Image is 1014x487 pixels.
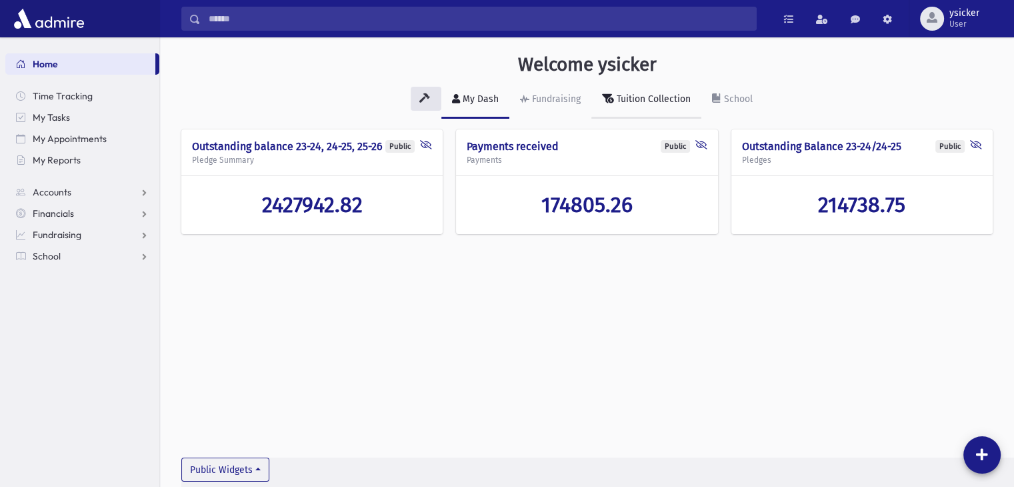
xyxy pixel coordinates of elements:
div: Public [385,140,415,153]
a: Tuition Collection [591,81,701,119]
div: School [721,93,753,105]
h5: Pledge Summary [192,155,432,165]
a: 2427942.82 [192,192,432,217]
span: My Tasks [33,111,70,123]
span: User [949,19,979,29]
h5: Payments [467,155,707,165]
a: School [5,246,159,267]
span: My Reports [33,154,81,166]
span: Home [33,58,58,70]
a: My Appointments [5,128,159,149]
span: 174805.26 [541,192,633,217]
span: School [33,250,61,262]
h5: Pledges [742,155,982,165]
div: My Dash [460,93,499,105]
a: Financials [5,203,159,224]
div: Public [661,140,690,153]
a: 174805.26 [467,192,707,217]
img: AdmirePro [11,5,87,32]
a: Fundraising [5,224,159,246]
div: Fundraising [529,93,581,105]
h4: Outstanding Balance 23-24/24-25 [742,140,982,153]
h4: Payments received [467,140,707,153]
div: Tuition Collection [614,93,691,105]
a: 214738.75 [742,192,982,217]
a: School [701,81,763,119]
a: Accounts [5,181,159,203]
a: Home [5,53,155,75]
span: 2427942.82 [262,192,363,217]
a: Fundraising [509,81,591,119]
span: Financials [33,207,74,219]
a: Time Tracking [5,85,159,107]
span: 214738.75 [818,192,905,217]
span: My Appointments [33,133,107,145]
input: Search [201,7,756,31]
button: Public Widgets [181,458,269,482]
h4: Outstanding balance 23-24, 24-25, 25-26 [192,140,432,153]
span: Time Tracking [33,90,93,102]
span: Accounts [33,186,71,198]
div: Public [935,140,965,153]
a: My Dash [441,81,509,119]
span: ysicker [949,8,979,19]
a: My Reports [5,149,159,171]
h3: Welcome ysicker [518,53,657,76]
a: My Tasks [5,107,159,128]
span: Fundraising [33,229,81,241]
